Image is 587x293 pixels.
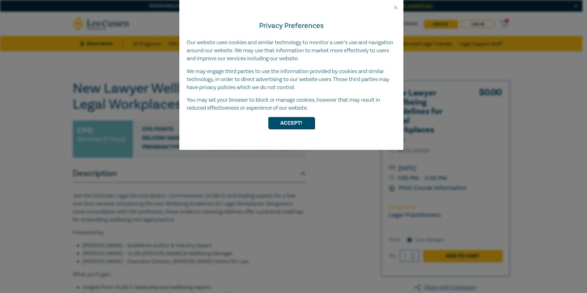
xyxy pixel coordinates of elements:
[187,68,396,92] p: We may engage third parties to use the information provided by cookies and similar technology, in...
[187,39,396,63] p: Our website uses cookies and similar technology to monitor a user’s use and navigation around our...
[187,96,396,112] p: You may set your browser to block or manage cookies, however that may result in reduced effective...
[393,5,398,10] button: Close
[268,117,314,129] button: Accept!
[187,20,396,31] h4: Privacy Preferences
